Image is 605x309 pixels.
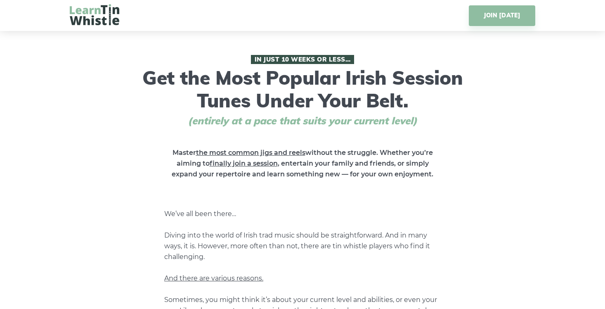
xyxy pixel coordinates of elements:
span: (entirely at a pace that suits your current level) [173,115,432,127]
span: the most common jigs and reels [196,149,305,157]
img: LearnTinWhistle.com [70,4,119,25]
a: JOIN [DATE] [469,5,535,26]
span: In Just 10 Weeks or Less… [251,55,354,64]
strong: Master without the struggle. Whether you’re aiming to , entertain your family and friends, or sim... [172,149,433,178]
span: And there are various reasons. [164,274,263,282]
span: finally join a session [210,159,278,167]
h1: Get the Most Popular Irish Session Tunes Under Your Belt. [139,55,466,127]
